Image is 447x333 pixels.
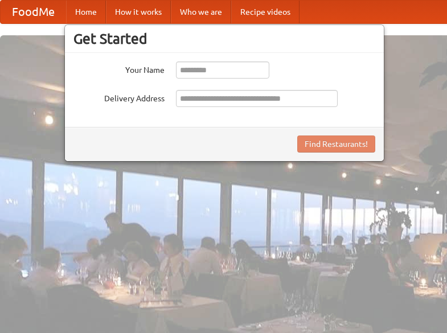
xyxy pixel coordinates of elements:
[1,1,66,23] a: FoodMe
[171,1,231,23] a: Who we are
[73,30,375,47] h3: Get Started
[73,61,165,76] label: Your Name
[73,90,165,104] label: Delivery Address
[297,135,375,153] button: Find Restaurants!
[66,1,106,23] a: Home
[231,1,300,23] a: Recipe videos
[106,1,171,23] a: How it works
